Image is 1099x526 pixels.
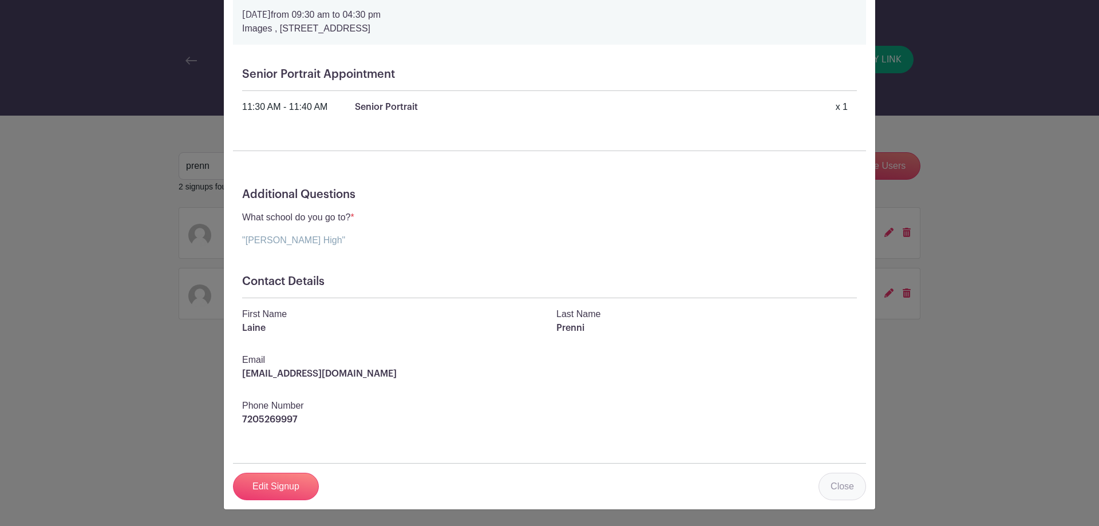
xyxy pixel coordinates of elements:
p: "[PERSON_NAME] High" [242,234,354,247]
div: x 1 [836,100,848,114]
p: Senior Portrait [355,100,418,114]
p: Prenni [556,321,857,335]
p: Images , [STREET_ADDRESS] [242,22,857,35]
p: Last Name [556,307,857,321]
h5: Contact Details [242,275,857,288]
p: Phone Number [242,399,857,413]
p: [EMAIL_ADDRESS][DOMAIN_NAME] [242,367,857,381]
p: 7205269997 [242,413,857,426]
p: Email [242,353,857,367]
a: Edit Signup [233,473,319,500]
p: Laine [242,321,543,335]
strong: [DATE] [242,10,271,19]
h5: Additional Questions [242,188,857,201]
a: Close [819,473,866,500]
div: 11:30 AM - 11:40 AM [242,100,327,114]
p: First Name [242,307,543,321]
p: from 09:30 am to 04:30 pm [242,8,857,22]
p: What school do you go to? [242,211,354,224]
h5: Senior Portrait Appointment [242,68,857,81]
